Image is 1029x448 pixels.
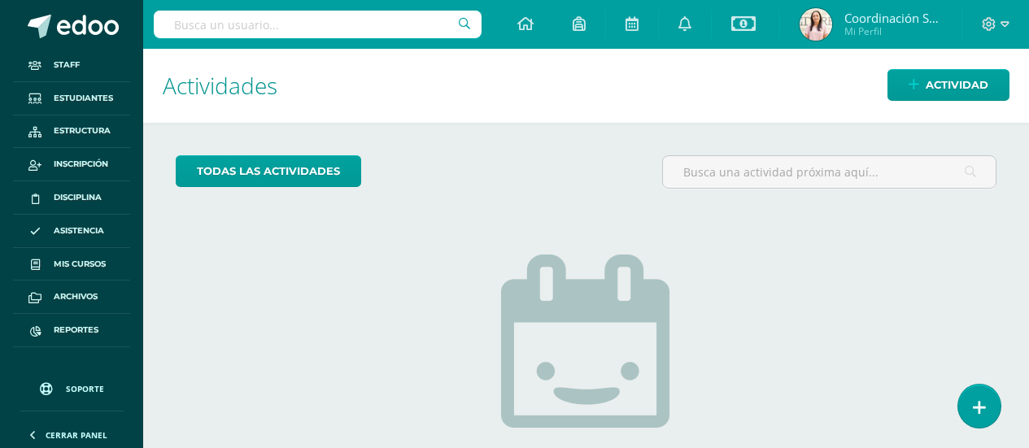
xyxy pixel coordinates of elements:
span: Mis cursos [54,258,106,271]
span: Mi Perfil [844,24,942,38]
span: Archivos [54,290,98,303]
span: Reportes [54,324,98,337]
a: Archivos [13,281,130,314]
span: Estudiantes [54,92,113,105]
span: Actividad [926,70,988,100]
span: Disciplina [54,191,102,204]
a: Inscripción [13,148,130,181]
a: Reportes [13,314,130,347]
span: Staff [54,59,80,72]
a: Disciplina [13,181,130,215]
input: Busca un usuario... [154,11,482,38]
a: Mis cursos [13,248,130,281]
img: d2942744f9c745a4cff7aa76c081e4cf.png [800,8,832,41]
a: Asistencia [13,215,130,248]
h1: Actividades [163,49,1009,123]
input: Busca una actividad próxima aquí... [663,156,996,188]
span: Cerrar panel [46,429,107,441]
a: Staff [13,49,130,82]
a: Soporte [20,367,124,407]
a: Estructura [13,115,130,149]
a: Estudiantes [13,82,130,115]
a: Actividad [887,69,1009,101]
span: Asistencia [54,224,104,237]
span: Soporte [66,383,104,394]
span: Coordinación Secundaria [844,10,942,26]
span: Estructura [54,124,111,137]
a: todas las Actividades [176,155,361,187]
span: Inscripción [54,158,108,171]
